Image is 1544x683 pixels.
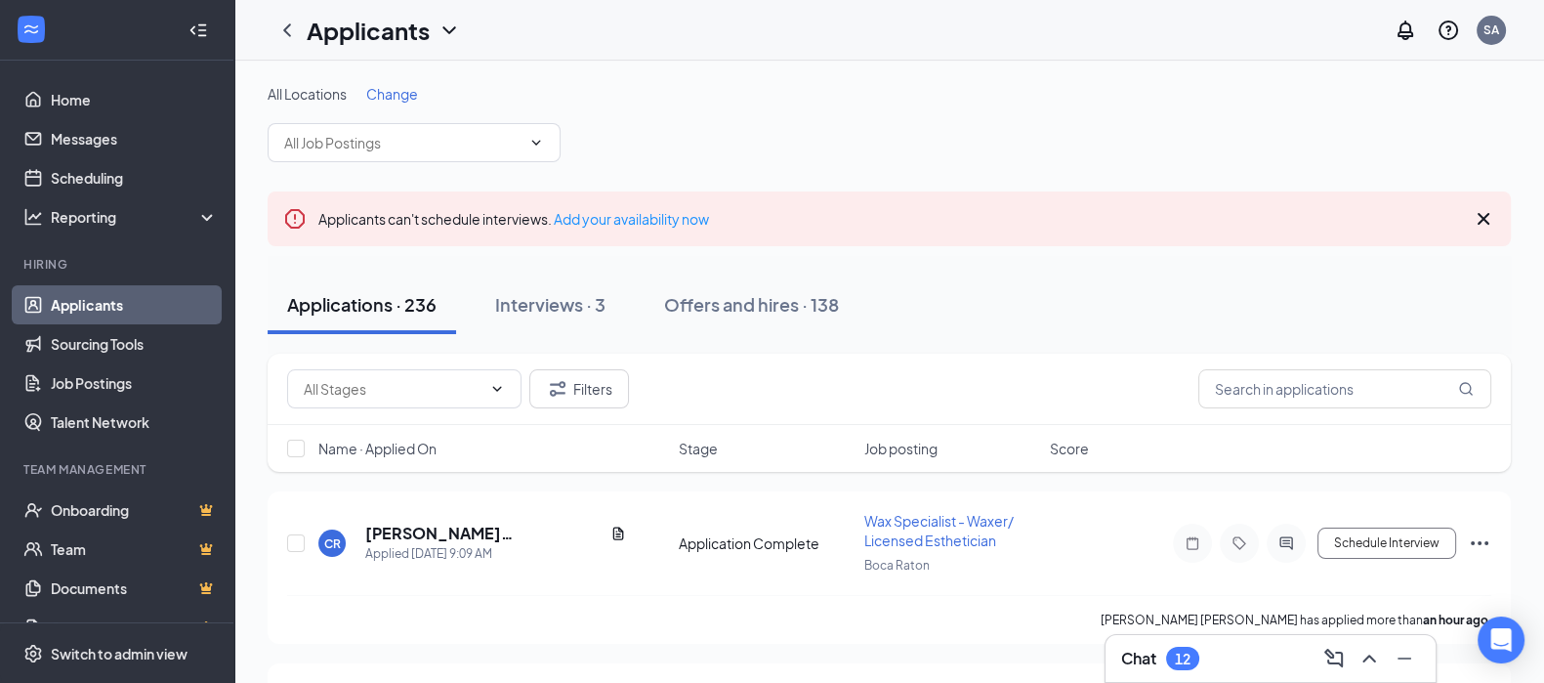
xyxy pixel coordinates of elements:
[1423,613,1488,627] b: an hour ago
[51,608,218,647] a: SurveysCrown
[307,14,430,47] h1: Applicants
[365,523,603,544] h5: [PERSON_NAME] [PERSON_NAME]
[51,569,218,608] a: DocumentsCrown
[664,292,839,317] div: Offers and hires · 138
[365,544,626,564] div: Applied [DATE] 9:09 AM
[275,19,299,42] svg: ChevronLeft
[51,530,218,569] a: TeamCrown
[51,119,218,158] a: Messages
[1318,643,1350,674] button: ComposeMessage
[51,207,219,227] div: Reporting
[366,85,418,103] span: Change
[1458,381,1474,397] svg: MagnifyingGlass
[1322,647,1346,670] svg: ComposeMessage
[1354,643,1385,674] button: ChevronUp
[1394,19,1417,42] svg: Notifications
[1181,535,1204,551] svg: Note
[1472,207,1495,231] svg: Cross
[528,135,544,150] svg: ChevronDown
[1468,532,1491,555] svg: Ellipses
[51,80,218,119] a: Home
[1437,19,1460,42] svg: QuestionInfo
[438,19,461,42] svg: ChevronDown
[1483,21,1499,38] div: SA
[284,132,521,153] input: All Job Postings
[1050,439,1089,458] span: Score
[679,439,718,458] span: Stage
[864,558,930,573] span: Boca Raton
[679,534,853,553] div: Application Complete
[304,378,481,400] input: All Stages
[1317,528,1456,559] button: Schedule Interview
[23,461,214,478] div: Team Management
[51,403,218,442] a: Talent Network
[51,644,188,663] div: Switch to admin view
[318,210,709,228] span: Applicants can't schedule interviews.
[51,158,218,197] a: Scheduling
[23,644,43,663] svg: Settings
[529,369,629,408] button: Filter Filters
[51,285,218,324] a: Applicants
[287,292,437,317] div: Applications · 236
[1274,535,1298,551] svg: ActiveChat
[23,207,43,227] svg: Analysis
[489,381,505,397] svg: ChevronDown
[1393,647,1416,670] svg: Minimize
[1389,643,1420,674] button: Minimize
[1175,651,1190,667] div: 12
[283,207,307,231] svg: Error
[1121,648,1156,669] h3: Chat
[864,439,938,458] span: Job posting
[1198,369,1491,408] input: Search in applications
[23,256,214,273] div: Hiring
[51,363,218,403] a: Job Postings
[546,377,569,401] svg: Filter
[1357,647,1381,670] svg: ChevronUp
[864,512,1014,549] span: Wax Specialist - Waxer/ Licensed Esthetician
[21,20,41,39] svg: WorkstreamLogo
[610,526,626,541] svg: Document
[1101,612,1491,628] p: [PERSON_NAME] [PERSON_NAME] has applied more than .
[554,210,709,228] a: Add your availability now
[188,21,208,40] svg: Collapse
[268,85,347,103] span: All Locations
[1228,535,1251,551] svg: Tag
[51,324,218,363] a: Sourcing Tools
[51,491,218,530] a: OnboardingCrown
[324,535,341,552] div: CR
[318,439,437,458] span: Name · Applied On
[1478,617,1524,663] div: Open Intercom Messenger
[495,292,605,317] div: Interviews · 3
